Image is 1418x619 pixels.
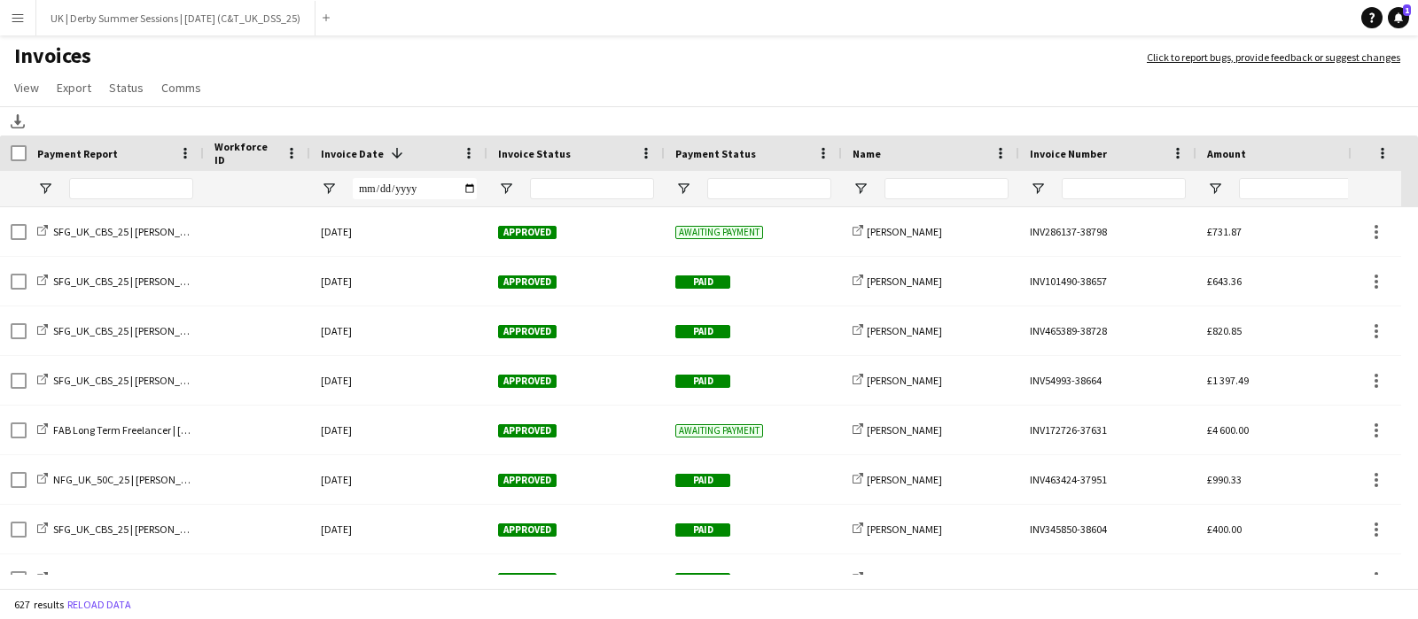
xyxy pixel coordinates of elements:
button: UK | Derby Summer Sessions | [DATE] (C&T_UK_DSS_25) [36,1,316,35]
span: Paid [675,275,730,289]
a: SFG_UK_CBS_25 | [PERSON_NAME] [37,522,210,536]
div: INV465389-38728 [1019,306,1196,355]
a: SFG_UK_CBS_25 | [PERSON_NAME] [37,275,210,288]
span: [PERSON_NAME] [867,324,942,337]
button: Open Filter Menu [498,181,514,197]
div: [DATE] [310,406,487,454]
div: INV101490-38657 [1019,257,1196,306]
span: View [14,80,39,96]
span: Approved [498,325,557,338]
span: [PERSON_NAME] [867,225,942,238]
span: Name [853,147,881,160]
span: Status [109,80,144,96]
span: Approved [498,375,557,388]
input: Name Filter Input [884,178,1009,199]
div: INV345850-38604 [1019,505,1196,553]
span: Invoice Status [498,147,571,160]
span: SFG_UK_CBS_25 | [PERSON_NAME] [53,275,210,288]
span: £643.36 [1207,275,1242,288]
div: [DATE] [310,505,487,553]
a: 1 [1388,7,1409,28]
span: £731.87 [1207,225,1242,238]
span: Comms [161,80,201,96]
div: INV286137-38798 [1019,207,1196,256]
span: SFG_UK_CBS_25 | [PERSON_NAME] [53,374,210,387]
span: NFG_UK_50C_25 | [PERSON_NAME] [53,473,211,486]
div: [DATE] [310,306,487,355]
span: Payment Status [675,147,756,160]
app-action-btn: Download [7,111,28,132]
input: Invoice Status Filter Input [530,178,654,199]
a: Click to report bugs, provide feedback or suggest changes [1147,50,1400,66]
button: Open Filter Menu [675,181,691,197]
input: Invoice Number Filter Input [1062,178,1186,199]
a: SFG_UK_CBS_25 | [PERSON_NAME] [37,572,210,585]
span: [PERSON_NAME] [867,473,942,486]
span: £990.33 [1207,473,1242,486]
a: SFG_UK_CBS_25 | [PERSON_NAME] [37,225,210,238]
input: Amount Filter Input [1239,178,1363,199]
div: INV345853-38602 [1019,554,1196,603]
span: Paid [675,573,730,586]
span: £820.85 [1207,324,1242,337]
button: Open Filter Menu [321,181,337,197]
span: Workforce ID [214,140,278,166]
span: 1 [1403,4,1411,16]
span: [PERSON_NAME] [867,275,942,288]
a: NFG_UK_50C_25 | [PERSON_NAME] [37,473,211,486]
button: Open Filter Menu [853,181,869,197]
span: £400.00 [1207,572,1242,585]
span: Invoice Date [321,147,384,160]
span: [PERSON_NAME] [867,572,942,585]
span: SFG_UK_CBS_25 | [PERSON_NAME] [53,522,210,536]
span: Awaiting payment [675,424,763,437]
span: Approved [498,523,557,537]
button: Reload data [64,595,135,615]
span: Export [57,80,91,96]
div: [DATE] [310,207,487,256]
div: [DATE] [310,356,487,405]
span: SFG_UK_CBS_25 | [PERSON_NAME] [53,572,210,585]
div: INV463424-37951 [1019,455,1196,504]
span: Amount [1207,147,1246,160]
a: View [7,76,46,99]
span: FAB Long Term Freelancer | [DATE] | [PERSON_NAME] [53,423,290,437]
span: Approved [498,226,557,239]
span: Awaiting payment [675,226,763,239]
span: £400.00 [1207,522,1242,536]
span: Approved [498,573,557,586]
span: £1 397.49 [1207,374,1249,387]
button: Open Filter Menu [37,181,53,197]
span: Approved [498,275,557,289]
span: [PERSON_NAME] [867,423,942,437]
a: Export [50,76,98,99]
span: Paid [675,375,730,388]
span: Paid [675,474,730,487]
span: £4 600.00 [1207,423,1249,437]
span: SFG_UK_CBS_25 | [PERSON_NAME] [53,225,210,238]
a: SFG_UK_CBS_25 | [PERSON_NAME] [37,374,210,387]
button: Open Filter Menu [1030,181,1046,197]
span: Approved [498,424,557,437]
span: SFG_UK_CBS_25 | [PERSON_NAME] [53,324,210,337]
div: [DATE] [310,554,487,603]
a: SFG_UK_CBS_25 | [PERSON_NAME] [37,324,210,337]
input: Invoice Date Filter Input [353,178,477,199]
span: Approved [498,474,557,487]
input: Payment Report Filter Input [69,178,193,199]
span: Payment Report [37,147,118,160]
span: [PERSON_NAME] [867,374,942,387]
div: INV172726-37631 [1019,406,1196,454]
div: INV54993-38664 [1019,356,1196,405]
span: Paid [675,523,730,537]
button: Open Filter Menu [1207,181,1223,197]
a: Comms [154,76,208,99]
span: [PERSON_NAME] [867,522,942,536]
a: FAB Long Term Freelancer | [DATE] | [PERSON_NAME] [37,423,290,437]
span: Paid [675,325,730,338]
div: [DATE] [310,455,487,504]
span: Invoice Number [1030,147,1107,160]
a: Status [102,76,151,99]
div: [DATE] [310,257,487,306]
